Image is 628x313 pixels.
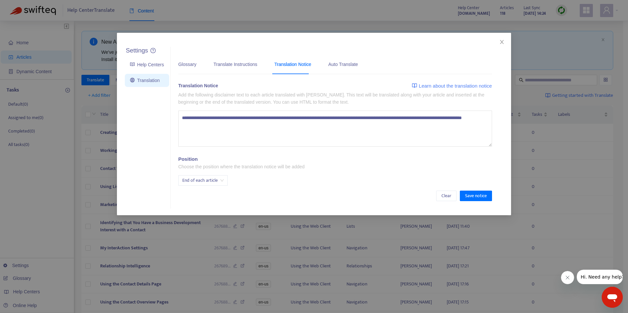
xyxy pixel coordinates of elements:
p: Choose the position where the translation notice will be added [178,163,304,170]
button: Clear [436,191,457,201]
iframe: Message from company [577,270,623,284]
a: Learn about the translation notice [412,82,492,90]
button: Save notice [460,191,492,201]
p: Add the following disclaimer text to each article translated with [PERSON_NAME]. This text will b... [178,91,492,106]
div: Translation Notice [274,61,311,68]
a: Translation [130,78,160,83]
a: question-circle [150,48,156,53]
div: Glossary [178,61,196,68]
div: Auto Translate [328,61,358,68]
span: End of each article [182,176,224,185]
iframe: Button to launch messaging window [602,287,623,308]
span: Hi. Need any help? [4,5,47,10]
span: Clear [441,192,451,199]
h5: Settings [126,47,148,54]
div: Translation Notice [178,82,218,90]
span: close [499,39,505,45]
button: Close [498,38,505,46]
img: image-link [412,83,417,88]
span: Save notice [465,192,487,199]
span: question-circle [150,48,156,53]
span: Learn about the translation notice [419,82,492,90]
iframe: Close message [561,271,574,284]
h6: Position [178,156,198,162]
a: Help Centers [130,62,164,67]
div: Translate Instructions [213,61,257,68]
